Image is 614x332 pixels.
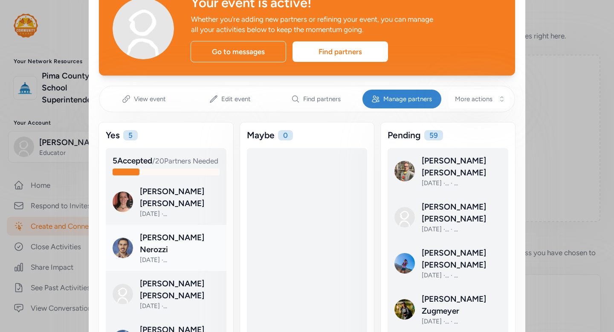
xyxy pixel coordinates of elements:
div: 5 [123,130,138,140]
div: Yes [106,129,120,141]
div: / 20 Partners Needed [113,155,220,167]
span: View event [134,95,166,103]
div: 0 [278,130,293,140]
div: Maybe [247,129,275,141]
span: 5 Accepted [113,156,152,166]
span: Find partners [303,95,341,103]
div: Whether you're adding new partners or refining your event, you can manage all your activities bel... [191,14,437,35]
div: Pending [388,129,421,141]
div: Go to messages [191,41,286,62]
span: More actions [455,95,492,103]
button: More actions [448,90,510,108]
div: Find partners [293,41,388,62]
span: Manage partners [383,95,432,103]
span: Edit event [221,95,251,103]
div: 59 [424,130,443,140]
